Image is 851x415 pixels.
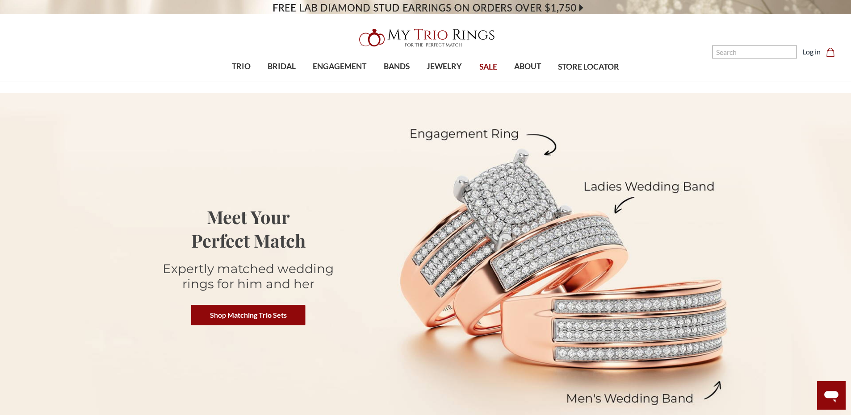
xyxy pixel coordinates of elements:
a: Log in [802,46,821,57]
span: TRIO [232,61,251,72]
a: TRIO [223,52,259,81]
a: BRIDAL [259,52,304,81]
span: STORE LOCATOR [558,61,619,73]
button: submenu toggle [277,81,286,82]
button: submenu toggle [335,81,344,82]
button: submenu toggle [392,81,401,82]
a: My Trio Rings [247,24,604,52]
span: BANDS [384,61,410,72]
a: Cart with 0 items [826,46,840,57]
button: submenu toggle [523,81,532,82]
span: JEWELRY [427,61,462,72]
a: ENGAGEMENT [304,52,375,81]
svg: cart.cart_preview [826,48,835,57]
span: ENGAGEMENT [313,61,366,72]
a: BANDS [375,52,418,81]
a: Shop Matching Trio Sets [191,305,306,325]
button: submenu toggle [440,81,449,82]
a: JEWELRY [418,52,470,81]
span: ABOUT [514,61,541,72]
span: SALE [479,61,497,73]
input: Search [712,46,797,58]
span: BRIDAL [268,61,296,72]
img: My Trio Rings [354,24,497,52]
a: ABOUT [506,52,549,81]
button: submenu toggle [237,81,246,82]
a: SALE [470,53,505,82]
a: STORE LOCATOR [549,53,628,82]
